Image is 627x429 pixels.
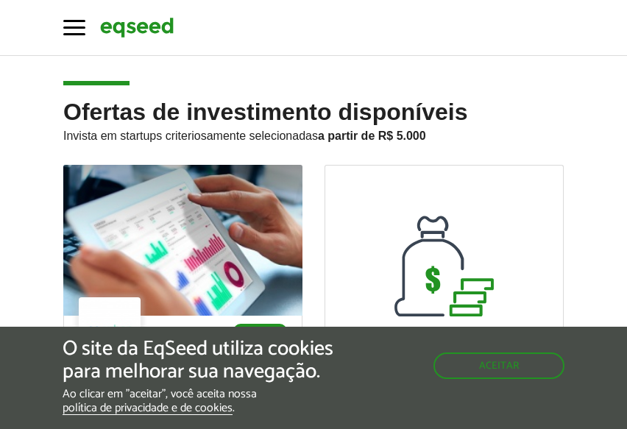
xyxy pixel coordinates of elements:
[63,99,564,165] h2: Ofertas de investimento disponíveis
[100,15,174,40] img: EqSeed
[233,324,287,338] p: SaaS B2B
[63,338,364,383] h5: O site da EqSeed utiliza cookies para melhorar sua navegação.
[63,387,364,415] p: Ao clicar em "aceitar", você aceita nossa .
[318,130,426,142] strong: a partir de R$ 5.000
[63,403,233,415] a: política de privacidade e de cookies
[433,352,564,379] button: Aceitar
[63,125,564,143] p: Invista em startups criteriosamente selecionadas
